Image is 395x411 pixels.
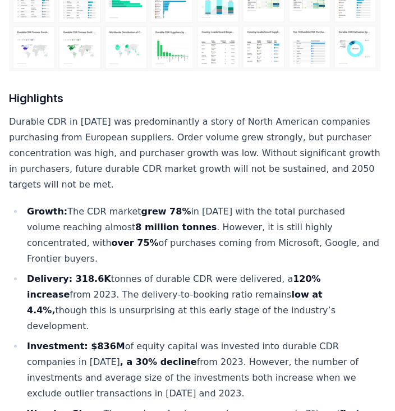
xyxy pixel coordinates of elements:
[135,222,217,232] strong: 8 million tonnes
[27,341,125,351] strong: Investment: $836M
[120,357,197,367] strong: , a 30% decline
[9,89,380,107] h3: Highlights
[112,238,159,248] strong: over 75%
[24,339,380,401] li: of equity capital was invested into durable CDR companies in [DATE] from 2023​. However, the numb...
[27,289,323,316] strong: low at 4.4%,
[9,114,380,193] p: Durable CDR in [DATE] was predominantly a story of North American companies purchasing from Europ...
[27,273,111,284] strong: Delivery: 318.6K
[141,206,191,217] strong: grew 78%
[27,206,67,217] strong: Growth:
[24,204,380,267] li: The CDR market in [DATE] with the total purchased volume reaching almost . However, it is still h...
[24,271,380,334] li: tonnes of durable CDR were delivered, a from 2023​. The delivery-to-booking ratio remains though ...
